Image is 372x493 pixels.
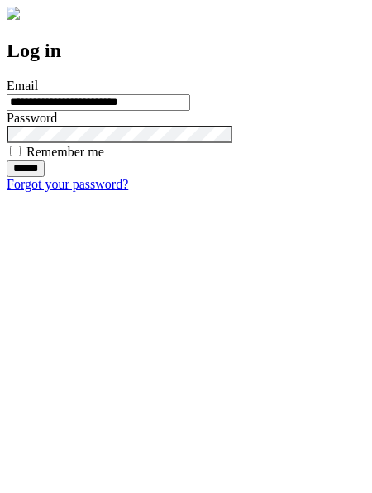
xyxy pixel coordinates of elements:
[26,145,104,159] label: Remember me
[7,111,57,125] label: Password
[7,40,365,62] h2: Log in
[7,7,20,20] img: logo-4e3dc11c47720685a147b03b5a06dd966a58ff35d612b21f08c02c0306f2b779.png
[7,177,128,191] a: Forgot your password?
[7,79,38,93] label: Email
